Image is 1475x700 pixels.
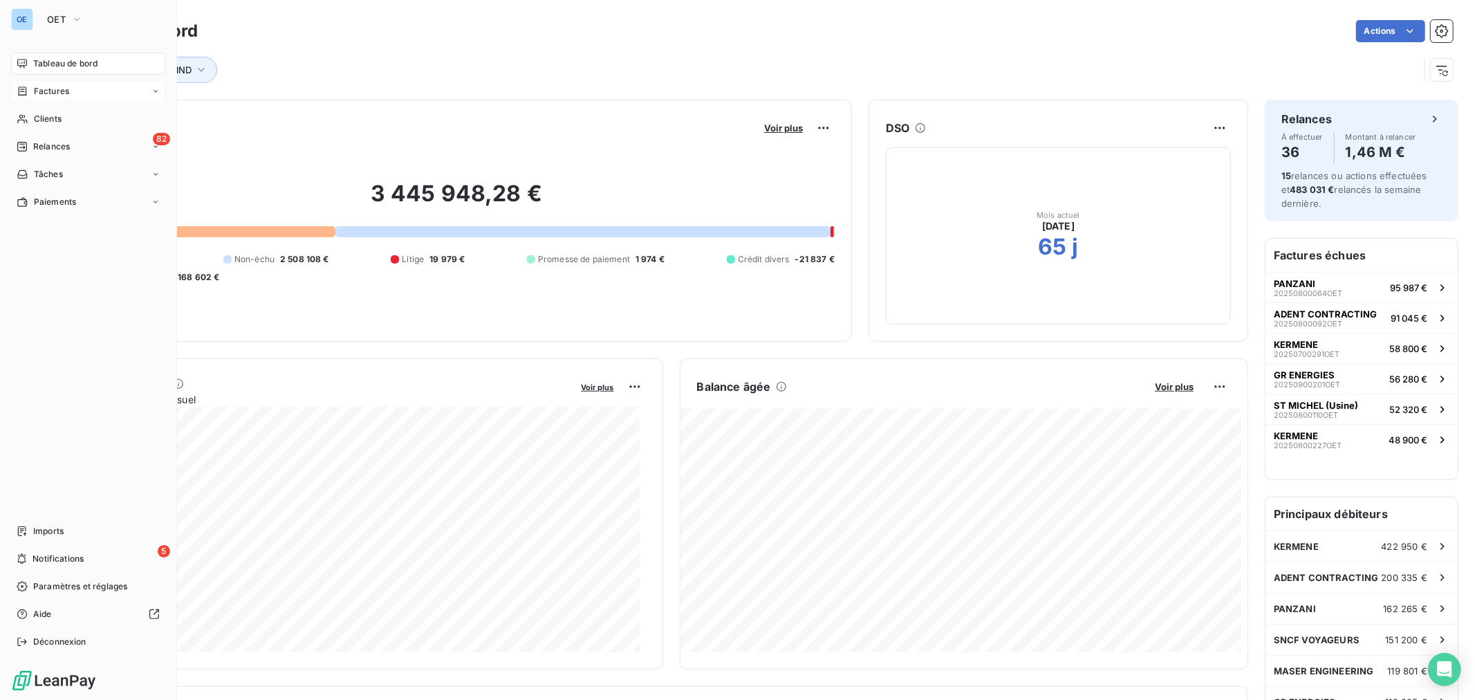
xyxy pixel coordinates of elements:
span: KERMENE [1274,541,1319,552]
span: Relances [33,140,70,153]
span: 56 280 € [1389,374,1427,385]
span: 91 045 € [1391,313,1427,324]
span: 20250800227OET [1274,441,1342,450]
span: ADENT CONTRACTING [1274,572,1379,583]
span: -21 837 € [795,253,835,266]
span: 422 950 € [1382,541,1427,552]
span: 200 335 € [1382,572,1427,583]
span: ST MICHEL (Usine) [1274,400,1358,411]
span: 5 [158,545,170,558]
span: 52 320 € [1389,404,1427,415]
span: 20250800064OET [1274,289,1342,297]
span: -168 602 € [174,271,220,284]
span: 162 265 € [1384,603,1427,614]
span: 151 200 € [1386,634,1427,645]
h4: 1,46 M € [1346,141,1416,163]
span: Voir plus [1155,381,1194,392]
h4: 36 [1281,141,1323,163]
button: KERMENE20250800227OET48 900 € [1265,424,1458,454]
span: 20250800092OET [1274,320,1342,328]
span: À effectuer [1281,133,1323,141]
button: Voir plus [760,122,807,134]
span: 20250800110OET [1274,411,1338,419]
span: 58 800 € [1389,343,1427,354]
span: Chiffre d'affaires mensuel [78,392,572,407]
span: Clients [34,113,62,125]
button: PANZANI20250800064OET95 987 € [1265,272,1458,302]
span: KERMENE [1274,339,1318,350]
span: 20250900201OET [1274,380,1340,389]
span: Mois actuel [1037,211,1080,219]
span: Litige [402,253,424,266]
span: Paiements [34,196,76,208]
span: MASER ENGINEERING [1274,665,1374,676]
h2: j [1073,233,1079,261]
span: KERMENE [1274,430,1318,441]
span: Montant à relancer [1346,133,1416,141]
span: 119 801 € [1388,665,1427,676]
button: Actions [1356,20,1425,42]
span: [DATE] [1042,219,1075,233]
h6: Principaux débiteurs [1265,497,1458,531]
span: GR ENERGIES [1274,369,1335,380]
span: Promesse de paiement [538,253,630,266]
span: Imports [33,525,64,537]
h6: Relances [1281,111,1332,127]
button: Voir plus [1151,380,1198,393]
a: Aide [11,603,165,625]
span: 48 900 € [1389,434,1427,445]
button: KERMENE20250700291OET58 800 € [1265,333,1458,363]
span: Voir plus [764,122,803,133]
span: Crédit divers [738,253,790,266]
span: Déconnexion [33,636,86,648]
span: relances ou actions effectuées et relancés la semaine dernière. [1281,170,1427,209]
span: OET [47,14,66,25]
span: 82 [153,133,170,145]
span: PANZANI [1274,278,1315,289]
button: GR ENERGIES20250900201OET56 280 € [1265,363,1458,394]
span: ADENT CONTRACTING [1274,308,1377,320]
span: Voir plus [582,383,614,392]
span: SNCF VOYAGEURS [1274,634,1360,645]
span: Notifications [33,553,84,565]
div: OE [11,8,33,30]
button: ADENT CONTRACTING20250800092OET91 045 € [1265,302,1458,333]
div: Open Intercom Messenger [1428,653,1461,686]
span: Tableau de bord [33,57,98,70]
h2: 65 [1038,233,1066,261]
span: 15 [1281,170,1291,181]
span: 19 979 € [429,253,465,266]
h6: DSO [886,120,909,136]
span: Factures [34,85,69,98]
img: Logo LeanPay [11,670,97,692]
span: Paramètres et réglages [33,580,127,593]
span: 20250700291OET [1274,350,1339,358]
span: PANZANI [1274,603,1316,614]
span: 1 974 € [636,253,665,266]
button: ST MICHEL (Usine)20250800110OET52 320 € [1265,394,1458,424]
h6: Factures échues [1265,239,1458,272]
span: 95 987 € [1390,282,1427,293]
span: 2 508 108 € [280,253,329,266]
h2: 3 445 948,28 € [78,180,835,221]
h6: Balance âgée [697,378,771,395]
span: 483 031 € [1290,184,1334,195]
span: Aide [33,608,52,620]
span: Tâches [34,168,63,181]
button: Voir plus [577,380,618,393]
span: Non-échu [234,253,275,266]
